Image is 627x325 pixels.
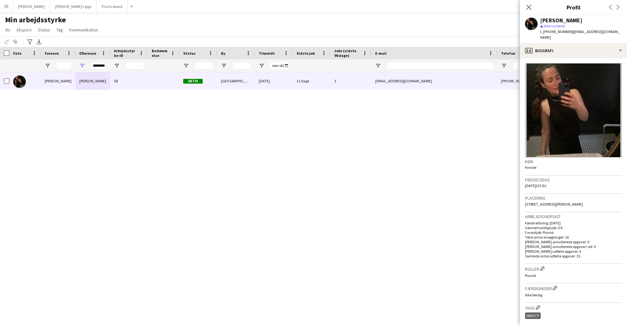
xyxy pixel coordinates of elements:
[54,26,65,34] a: Tag
[501,63,507,69] button: Åbn Filtermenu
[525,273,536,278] span: Pianist
[35,38,43,46] app-action-btn: Eksporter XLSX
[110,72,148,90] div: 58
[13,75,26,88] img: Marie Häggberg
[525,63,622,157] img: Mandskabs avatar eller foto
[512,62,574,69] input: Telefon Filter Input
[525,225,622,230] p: Gennemsnitlige job: 0.6
[45,51,59,56] span: Fornavn
[97,0,128,13] button: Flachs board
[497,72,578,90] div: [PHONE_NUMBER]
[76,72,110,90] div: [PERSON_NAME]
[525,159,622,164] h3: Køn
[525,195,622,201] h3: Placering
[297,51,315,56] span: Sidste job
[525,265,622,272] h3: Roller
[334,48,360,58] span: Jobs (sidste 90 dage)
[67,26,101,34] a: Kommunikation
[259,51,275,56] span: Tilmeldt
[114,63,120,69] button: Åbn Filtermenu
[540,18,582,23] div: [PERSON_NAME]
[5,27,10,33] span: Vis
[183,79,203,84] span: Aktiv
[525,240,622,244] p: [PERSON_NAME] annullerede opgaver: 0
[540,29,620,40] span: | [EMAIL_ADDRESS][DOMAIN_NAME]
[38,27,50,33] span: Status
[375,63,381,69] button: Åbn Filtermenu
[330,72,371,90] div: 3
[195,62,213,69] input: Status Filter Input
[14,26,34,34] a: Eksport
[125,62,144,69] input: Arbejdsstyrke-ID Filter Input
[26,38,34,46] app-action-btn: Avancerede filtre
[17,27,31,33] span: Eksport
[13,51,21,56] span: Foto
[525,214,622,219] h3: Arbejdsoversigt
[525,249,622,254] p: [PERSON_NAME] udførte opgaver: 5
[91,62,106,69] input: Efternavn Filter Input
[375,51,387,56] span: E-mail
[56,27,63,33] span: Tag
[270,62,289,69] input: Tilmeldt Filter Input
[525,183,546,188] span: [DATE] (33 år)
[56,62,72,69] input: Fornavn Filter Input
[69,27,98,33] span: Kommunikation
[540,29,573,34] span: t. [PHONE_NUMBER]
[525,244,622,249] p: [PERSON_NAME] annullerede opgaver i alt: 0
[79,63,85,69] button: Åbn Filtermenu
[520,43,627,58] div: Biografi
[152,48,168,58] span: Bedømmelse
[525,221,622,225] p: Første erfaring: [DATE]
[255,72,293,90] div: [DATE]
[217,72,255,90] div: [GEOGRAPHIC_DATA]
[525,254,622,258] p: Samlede antal udførte opgaver: 15
[525,285,622,291] h3: Færdigheder
[387,62,494,69] input: E-mail Filter Input
[41,72,76,90] div: [PERSON_NAME]
[525,177,622,183] h3: Fødselsdag
[525,293,622,297] p: Ikke færdig
[232,62,251,69] input: By Filter Input
[525,230,622,235] p: Favoritjob: Pianist
[293,72,330,90] div: 11 dage
[525,304,622,311] h3: Tags
[114,48,137,58] span: Arbejdsstyrke-ID
[50,0,97,13] button: [PERSON_NAME]'s gigs
[183,63,189,69] button: Åbn Filtermenu
[520,3,627,11] h3: Profil
[221,51,225,56] span: By
[13,0,50,13] button: [PERSON_NAME]
[5,15,66,25] span: Min arbejdsstyrke
[221,63,227,69] button: Åbn Filtermenu
[183,51,195,56] span: Status
[525,312,541,319] div: Party
[525,165,536,170] span: Kvinde
[371,72,497,90] div: [EMAIL_ADDRESS][DOMAIN_NAME]
[79,51,96,56] span: Efternavn
[525,235,622,240] p: Total antal ansøgninger: 16
[35,26,53,34] a: Status
[259,63,264,69] button: Åbn Filtermenu
[45,63,50,69] button: Åbn Filtermenu
[3,26,13,34] a: Vis
[501,51,515,56] span: Telefon
[544,24,565,28] span: Ikke vurderet
[525,202,583,207] span: [STREET_ADDRESS][PERSON_NAME]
